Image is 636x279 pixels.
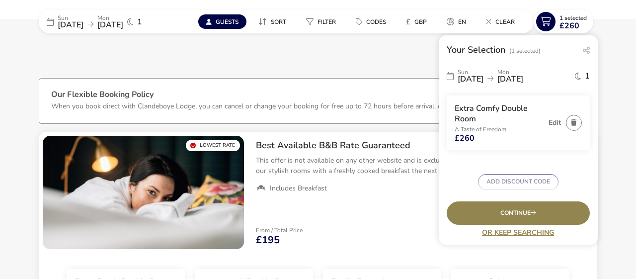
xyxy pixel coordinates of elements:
[97,19,123,30] span: [DATE]
[447,201,590,225] div: Continue
[348,14,398,29] naf-pibe-menu-bar-item: Codes
[534,10,593,33] button: 1 Selected£260
[51,91,585,101] h3: Our Flexible Booking Policy
[248,132,597,201] div: Best Available B&B Rate GuaranteedThis offer is not available on any other website and is exclusi...
[58,19,83,30] span: [DATE]
[439,14,474,29] button: en
[478,174,558,190] button: ADD DISCOUNT CODE
[256,155,589,176] p: This offer is not available on any other website and is exclusive to you! Enjoy an overnight stay...
[97,15,123,21] p: Mon
[398,14,439,29] naf-pibe-menu-bar-item: £GBP
[559,22,579,30] span: £260
[455,103,544,124] h3: Extra Comfy Double Room
[256,235,280,245] span: £195
[497,69,523,75] p: Mon
[250,14,294,29] button: Sort
[58,15,83,21] p: Sun
[455,126,544,132] p: A Taste of Freedom
[458,74,483,85] span: [DATE]
[549,119,561,126] button: Edit
[198,14,246,29] button: Guests
[585,72,590,80] span: 1
[366,18,386,26] span: Codes
[406,17,410,27] i: £
[318,18,336,26] span: Filter
[216,18,238,26] span: Guests
[398,14,435,29] button: £GBP
[298,14,344,29] button: Filter
[478,14,523,29] button: Clear
[137,18,142,26] span: 1
[458,18,466,26] span: en
[495,18,515,26] span: Clear
[534,10,597,33] naf-pibe-menu-bar-item: 1 Selected£260
[447,229,590,236] a: Or Keep Searching
[500,210,536,216] span: Continue
[478,14,527,29] naf-pibe-menu-bar-item: Clear
[414,18,427,26] span: GBP
[458,69,483,75] p: Sun
[43,136,244,249] swiper-slide: 1 / 1
[439,14,478,29] naf-pibe-menu-bar-item: en
[198,14,250,29] naf-pibe-menu-bar-item: Guests
[447,44,505,56] h2: Your Selection
[270,184,327,193] span: Includes Breakfast
[271,18,286,26] span: Sort
[298,14,348,29] naf-pibe-menu-bar-item: Filter
[250,14,298,29] naf-pibe-menu-bar-item: Sort
[447,64,590,88] div: Sun[DATE]Mon[DATE]1
[186,140,240,151] div: Lowest Rate
[497,74,523,85] span: [DATE]
[39,10,188,33] div: Sun[DATE]Mon[DATE]1
[559,14,587,22] span: 1 Selected
[256,140,589,151] h2: Best Available B&B Rate Guaranteed
[256,227,303,233] p: From / Total Price
[509,47,541,55] span: (1 Selected)
[455,134,475,142] span: £260
[51,101,519,111] p: When you book direct with Clandeboye Lodge, you can cancel or change your booking for free up to ...
[348,14,394,29] button: Codes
